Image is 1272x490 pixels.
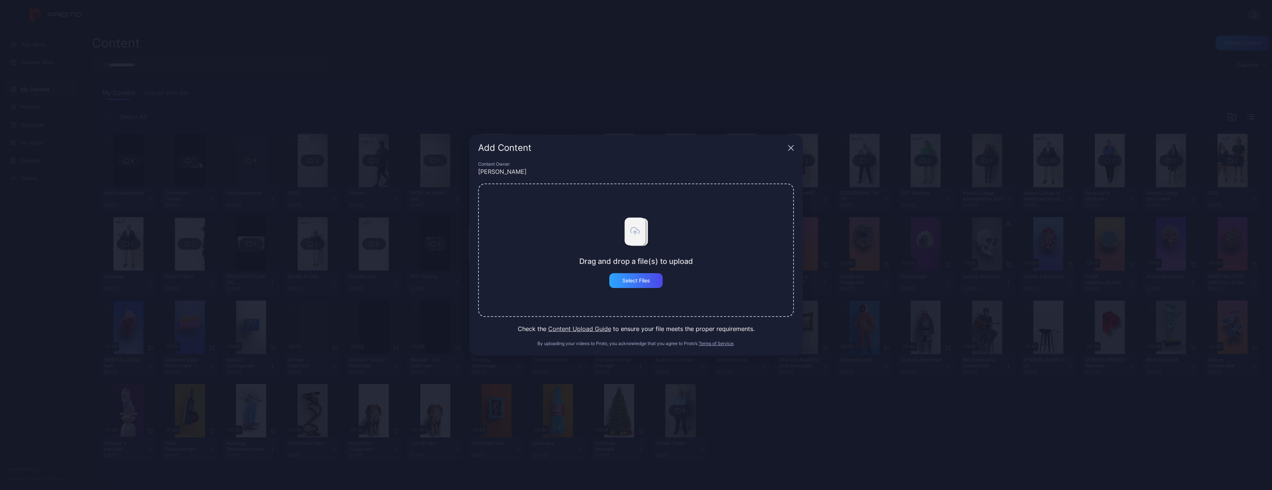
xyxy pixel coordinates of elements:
[478,324,794,333] div: Check the to ensure your file meets the proper requirements.
[478,341,794,347] div: By uploading your videos to Proto, you acknowledge that you agree to Proto’s .
[609,273,663,288] button: Select Files
[478,167,794,176] div: [PERSON_NAME]
[478,161,794,167] div: Content Owner
[699,341,733,347] button: Terms of Service
[622,278,650,284] div: Select Files
[478,143,785,152] div: Add Content
[579,257,693,266] div: Drag and drop a file(s) to upload
[548,324,611,333] button: Content Upload Guide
